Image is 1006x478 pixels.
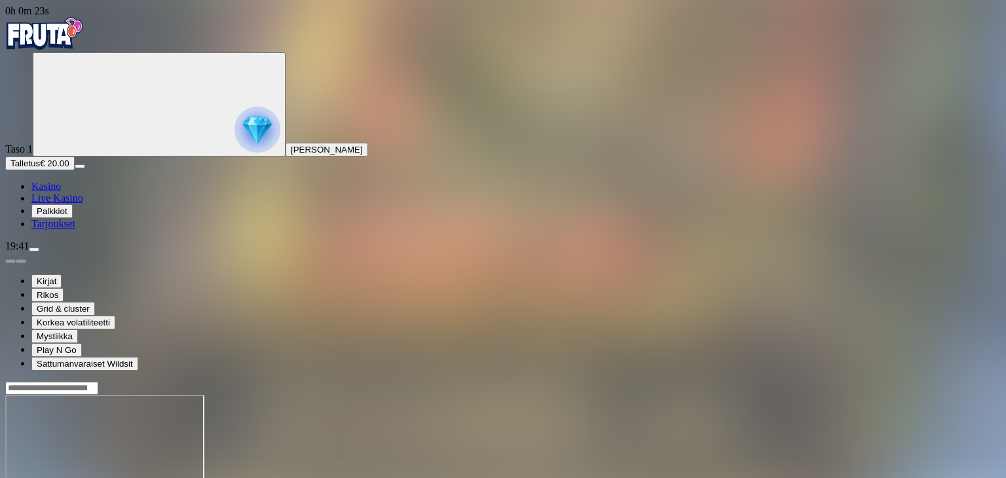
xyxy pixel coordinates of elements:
[5,240,29,251] span: 19:41
[234,107,280,153] img: reward progress
[37,345,77,355] span: Play N Go
[75,164,85,168] button: menu
[5,382,98,395] input: Search
[37,304,90,314] span: Grid & cluster
[31,302,95,316] button: Grid & cluster
[37,359,133,369] span: Sattumanvaraiset Wildsit
[5,259,16,263] button: prev slide
[31,274,62,288] button: Kirjat
[31,329,78,343] button: Mystiikka
[5,143,33,155] span: Taso 1
[31,288,64,302] button: Rikos
[286,143,368,156] button: [PERSON_NAME]
[31,204,73,218] button: Palkkiot
[31,181,61,192] a: Kasino
[37,331,73,341] span: Mystiikka
[5,41,84,52] a: Fruta
[31,357,138,371] button: Sattumanvaraiset Wildsit
[37,276,56,286] span: Kirjat
[37,318,110,327] span: Korkea volatiliteetti
[5,17,1001,230] nav: Primary
[29,248,39,251] button: menu
[10,158,40,168] span: Talletus
[31,193,83,204] a: Live Kasino
[31,316,115,329] button: Korkea volatiliteetti
[31,218,75,229] a: Tarjoukset
[37,290,58,300] span: Rikos
[40,158,69,168] span: € 20.00
[31,343,82,357] button: Play N Go
[5,5,49,16] span: user session time
[5,17,84,50] img: Fruta
[33,52,286,156] button: reward progress
[16,259,26,263] button: next slide
[291,145,363,155] span: [PERSON_NAME]
[5,156,75,170] button: Talletusplus icon€ 20.00
[37,206,67,216] span: Palkkiot
[5,181,1001,230] nav: Main menu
